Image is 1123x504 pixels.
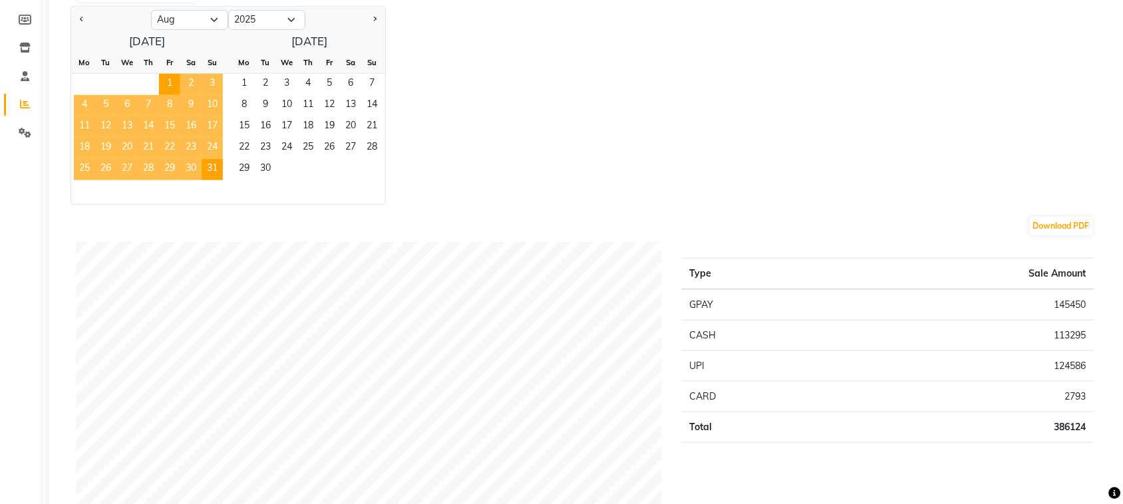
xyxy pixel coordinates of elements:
span: 13 [340,95,361,116]
div: Monday, September 1, 2025 [234,74,255,95]
div: Tu [95,52,116,73]
span: 23 [180,138,202,159]
span: 13 [116,116,138,138]
span: 9 [255,95,276,116]
div: Wednesday, September 17, 2025 [276,116,297,138]
div: Su [202,52,223,73]
div: Monday, August 11, 2025 [74,116,95,138]
div: Monday, September 8, 2025 [234,95,255,116]
span: 17 [202,116,223,138]
div: Thursday, August 14, 2025 [138,116,159,138]
span: 16 [180,116,202,138]
div: Monday, August 18, 2025 [74,138,95,159]
span: 10 [276,95,297,116]
div: Sunday, September 28, 2025 [361,138,383,159]
div: Sunday, August 17, 2025 [202,116,223,138]
div: Thursday, August 7, 2025 [138,95,159,116]
span: 26 [319,138,340,159]
span: 6 [340,74,361,95]
span: 25 [297,138,319,159]
div: Sunday, August 31, 2025 [202,159,223,180]
div: Tuesday, August 26, 2025 [95,159,116,180]
div: Saturday, August 30, 2025 [180,159,202,180]
div: Friday, September 26, 2025 [319,138,340,159]
div: Monday, September 15, 2025 [234,116,255,138]
span: 12 [95,116,116,138]
span: 17 [276,116,297,138]
span: 1 [234,74,255,95]
td: 145450 [834,289,1094,320]
span: 22 [159,138,180,159]
span: 3 [276,74,297,95]
span: 7 [138,95,159,116]
div: Friday, August 22, 2025 [159,138,180,159]
div: Thursday, September 11, 2025 [297,95,319,116]
div: Tuesday, August 12, 2025 [95,116,116,138]
span: 20 [340,116,361,138]
th: Type [682,258,834,289]
div: Sunday, September 14, 2025 [361,95,383,116]
span: 19 [319,116,340,138]
div: Sa [180,52,202,73]
span: 21 [361,116,383,138]
div: Friday, August 15, 2025 [159,116,180,138]
div: Fr [319,52,340,73]
span: 8 [159,95,180,116]
div: Wednesday, August 6, 2025 [116,95,138,116]
span: 4 [74,95,95,116]
div: We [116,52,138,73]
div: Thursday, September 18, 2025 [297,116,319,138]
div: Thursday, September 25, 2025 [297,138,319,159]
div: Saturday, August 2, 2025 [180,74,202,95]
span: 10 [202,95,223,116]
div: Friday, September 12, 2025 [319,95,340,116]
td: GPAY [682,289,834,320]
div: We [276,52,297,73]
span: 1 [159,74,180,95]
span: 2 [255,74,276,95]
span: 12 [319,95,340,116]
td: 386124 [834,412,1094,442]
span: 30 [255,159,276,180]
div: Saturday, August 23, 2025 [180,138,202,159]
div: Friday, August 29, 2025 [159,159,180,180]
span: 31 [202,159,223,180]
div: Wednesday, August 27, 2025 [116,159,138,180]
div: Wednesday, September 10, 2025 [276,95,297,116]
div: Monday, August 4, 2025 [74,95,95,116]
span: 6 [116,95,138,116]
span: 15 [159,116,180,138]
span: 19 [95,138,116,159]
span: 7 [361,74,383,95]
span: 2 [180,74,202,95]
div: Fr [159,52,180,73]
th: Sale Amount [834,258,1094,289]
div: Saturday, September 13, 2025 [340,95,361,116]
span: 5 [95,95,116,116]
span: 5 [319,74,340,95]
span: 26 [95,159,116,180]
span: 24 [202,138,223,159]
span: 15 [234,116,255,138]
span: 16 [255,116,276,138]
span: 23 [255,138,276,159]
div: Monday, September 22, 2025 [234,138,255,159]
span: 9 [180,95,202,116]
div: Th [297,52,319,73]
span: 4 [297,74,319,95]
button: Next month [369,9,380,31]
div: Sa [340,52,361,73]
div: Mo [234,52,255,73]
select: Select month [151,10,228,30]
span: 14 [138,116,159,138]
div: Wednesday, September 3, 2025 [276,74,297,95]
span: 18 [297,116,319,138]
span: 20 [116,138,138,159]
div: Sunday, August 3, 2025 [202,74,223,95]
button: Previous month [77,9,87,31]
span: 27 [116,159,138,180]
span: 3 [202,74,223,95]
span: 30 [180,159,202,180]
span: 29 [234,159,255,180]
div: Th [138,52,159,73]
